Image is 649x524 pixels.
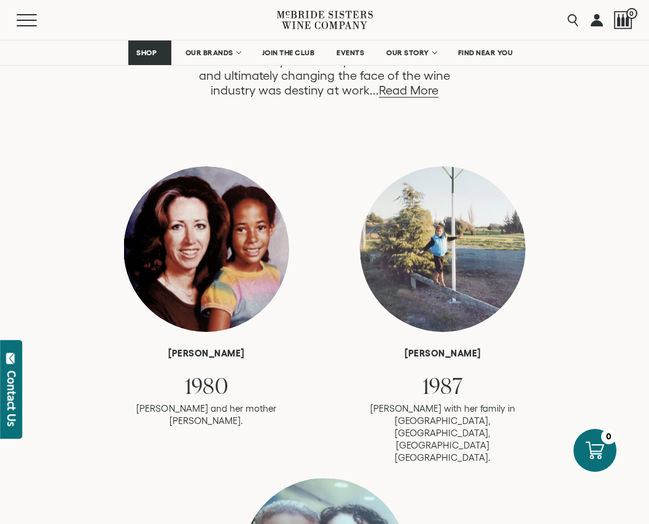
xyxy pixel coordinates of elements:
h6: [PERSON_NAME] [114,348,298,359]
p: The McBride Sisters story is one like no other. One could say that their path to sisterhood and u... [196,39,452,98]
a: Read More [379,83,438,98]
a: SHOP [128,40,171,65]
span: EVENTS [336,48,364,57]
span: OUR STORY [386,48,429,57]
span: 1987 [422,370,463,401]
a: JOIN THE CLUB [254,40,323,65]
h6: [PERSON_NAME] [351,348,535,359]
p: [PERSON_NAME] and her mother [PERSON_NAME]. [114,403,298,427]
a: EVENTS [328,40,372,65]
div: Contact Us [6,371,18,426]
span: OUR BRANDS [185,48,233,57]
span: FIND NEAR YOU [458,48,513,57]
div: 0 [601,429,616,444]
button: Mobile Menu Trigger [17,14,61,26]
span: 0 [626,8,637,19]
span: SHOP [136,48,157,57]
span: 1980 [185,370,228,401]
a: OUR STORY [378,40,444,65]
a: FIND NEAR YOU [450,40,521,65]
p: [PERSON_NAME] with her family in [GEOGRAPHIC_DATA], [GEOGRAPHIC_DATA], [GEOGRAPHIC_DATA] [GEOGRAP... [351,403,535,464]
span: JOIN THE CLUB [262,48,315,57]
a: OUR BRANDS [177,40,248,65]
